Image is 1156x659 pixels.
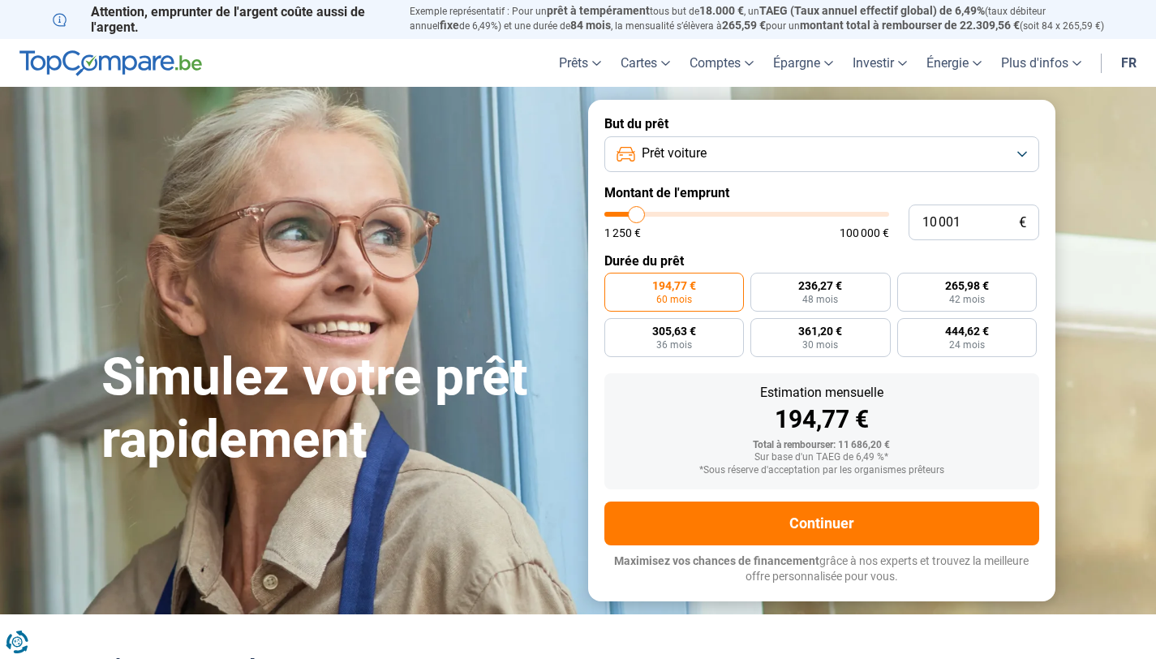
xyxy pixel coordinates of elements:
label: Durée du prêt [604,253,1039,269]
span: TAEG (Taux annuel effectif global) de 6,49% [759,4,985,17]
span: 265,98 € [945,280,989,291]
div: 194,77 € [617,407,1026,432]
span: 48 mois [802,295,838,304]
span: Maximisez vos chances de financement [614,554,819,567]
span: 42 mois [949,295,985,304]
h1: Simulez votre prêt rapidement [101,347,569,472]
span: 444,62 € [945,325,989,337]
a: Prêts [549,39,611,87]
p: grâce à nos experts et trouvez la meilleure offre personnalisée pour vous. [604,553,1039,585]
button: Continuer [604,502,1039,545]
span: montant total à rembourser de 22.309,56 € [800,19,1020,32]
span: 84 mois [570,19,611,32]
a: Épargne [763,39,843,87]
span: Prêt voiture [642,144,707,162]
span: 1 250 € [604,227,641,239]
a: fr [1111,39,1146,87]
span: 265,59 € [722,19,766,32]
a: Comptes [680,39,763,87]
div: Sur base d'un TAEG de 6,49 %* [617,452,1026,463]
span: fixe [440,19,459,32]
div: Total à rembourser: 11 686,20 € [617,440,1026,451]
span: 24 mois [949,340,985,350]
label: Montant de l'emprunt [604,185,1039,200]
img: TopCompare [19,50,202,76]
span: 305,63 € [652,325,696,337]
span: 361,20 € [798,325,842,337]
span: 36 mois [656,340,692,350]
p: Attention, emprunter de l'argent coûte aussi de l'argent. [53,4,390,35]
a: Plus d'infos [991,39,1091,87]
span: 100 000 € [840,227,889,239]
a: Cartes [611,39,680,87]
label: But du prêt [604,116,1039,131]
span: prêt à tempérament [547,4,650,17]
p: Exemple représentatif : Pour un tous but de , un (taux débiteur annuel de 6,49%) et une durée de ... [410,4,1104,33]
a: Investir [843,39,917,87]
span: 60 mois [656,295,692,304]
div: Estimation mensuelle [617,386,1026,399]
a: Énergie [917,39,991,87]
span: 194,77 € [652,280,696,291]
button: Prêt voiture [604,136,1039,172]
div: *Sous réserve d'acceptation par les organismes prêteurs [617,465,1026,476]
span: € [1019,216,1026,230]
span: 18.000 € [699,4,744,17]
span: 236,27 € [798,280,842,291]
span: 30 mois [802,340,838,350]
